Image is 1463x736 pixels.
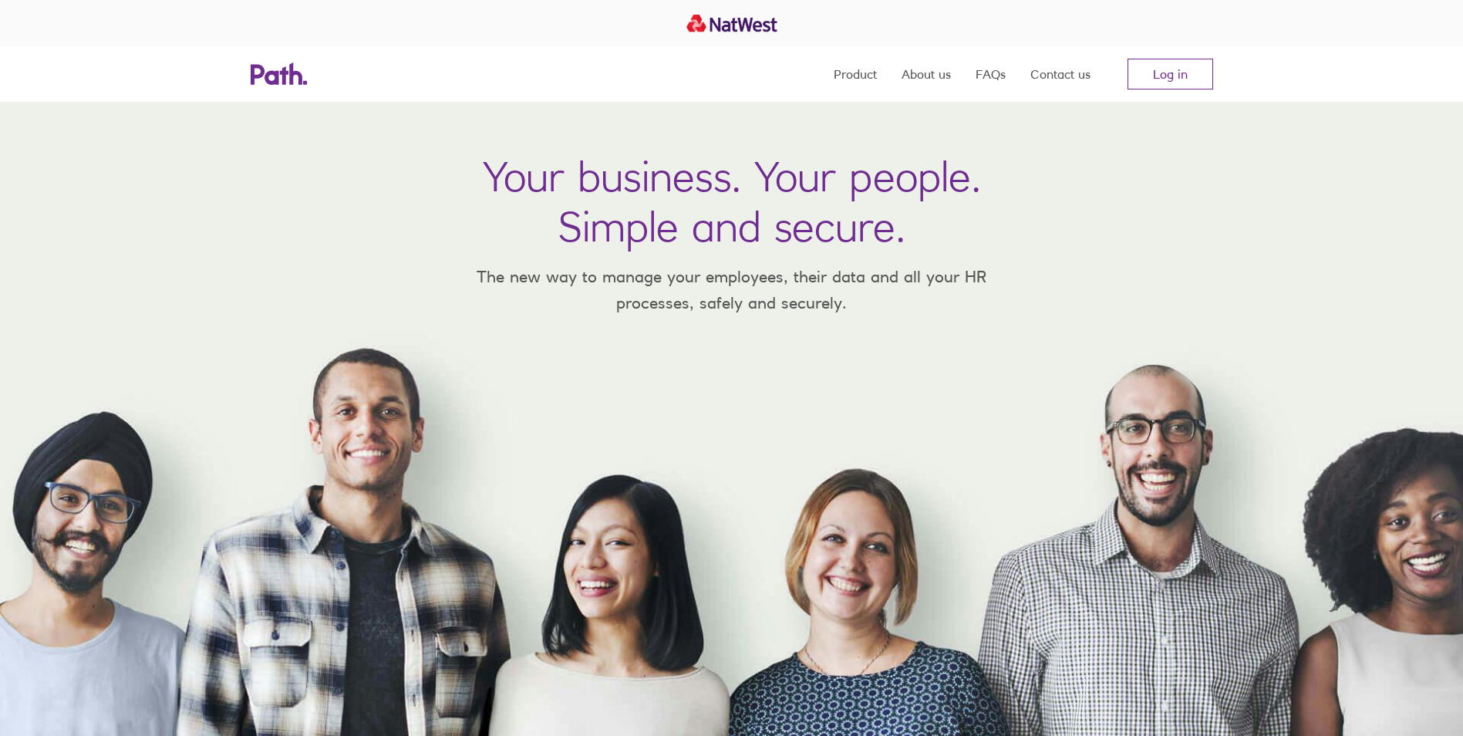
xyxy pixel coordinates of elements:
a: FAQs [976,46,1006,102]
a: Contact us [1030,46,1091,102]
p: The new way to manage your employees, their data and all your HR processes, safely and securely. [454,264,1010,316]
a: Product [834,46,877,102]
a: About us [902,46,951,102]
a: Log in [1128,59,1213,89]
h1: Your business. Your people. Simple and secure. [483,151,981,252]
